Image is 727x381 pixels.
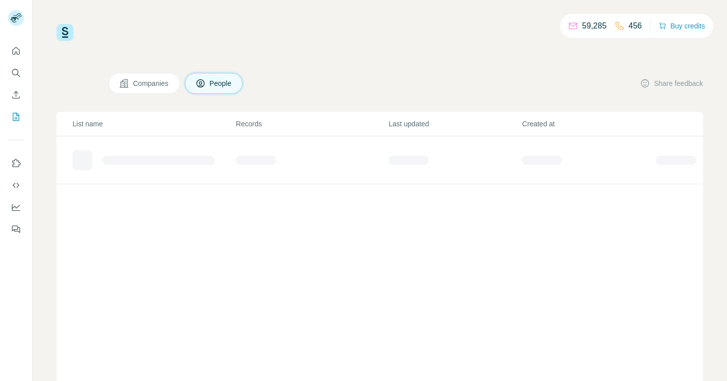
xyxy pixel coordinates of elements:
p: Last updated [388,119,521,129]
p: Created at [522,119,654,129]
button: Feedback [8,220,24,238]
button: Use Surfe API [8,176,24,194]
img: Surfe Logo [56,24,73,41]
h4: My lists [56,75,96,91]
p: List name [72,119,235,129]
button: Search [8,64,24,82]
span: People [209,78,232,88]
button: My lists [8,108,24,126]
button: Use Surfe on LinkedIn [8,154,24,172]
button: Enrich CSV [8,86,24,104]
button: Dashboard [8,198,24,216]
button: Buy credits [658,19,705,33]
button: Quick start [8,42,24,60]
button: Share feedback [640,78,703,88]
span: Companies [133,78,169,88]
p: 456 [628,20,642,32]
p: 59,285 [582,20,606,32]
p: Records [236,119,387,129]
